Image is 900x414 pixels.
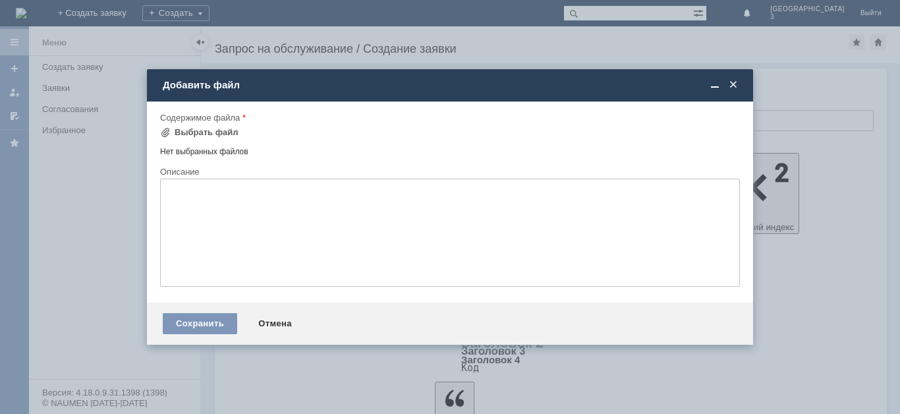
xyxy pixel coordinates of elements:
span: Свернуть (Ctrl + M) [708,79,721,91]
div: Прошу принять акт расхождения в работу, кроме позиции № 3 (Пакет ламинированный "Снеговик с игруш... [5,16,192,69]
span: Закрыть [727,79,740,91]
div: Добавить файл [163,79,740,91]
div: Описание [160,167,737,176]
div: Содержимое файла [160,113,737,122]
div: Добрый вечер! [PERSON_NAME] [5,5,192,16]
div: Выбрать файл [175,127,239,138]
div: Нет выбранных файлов [160,142,740,157]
